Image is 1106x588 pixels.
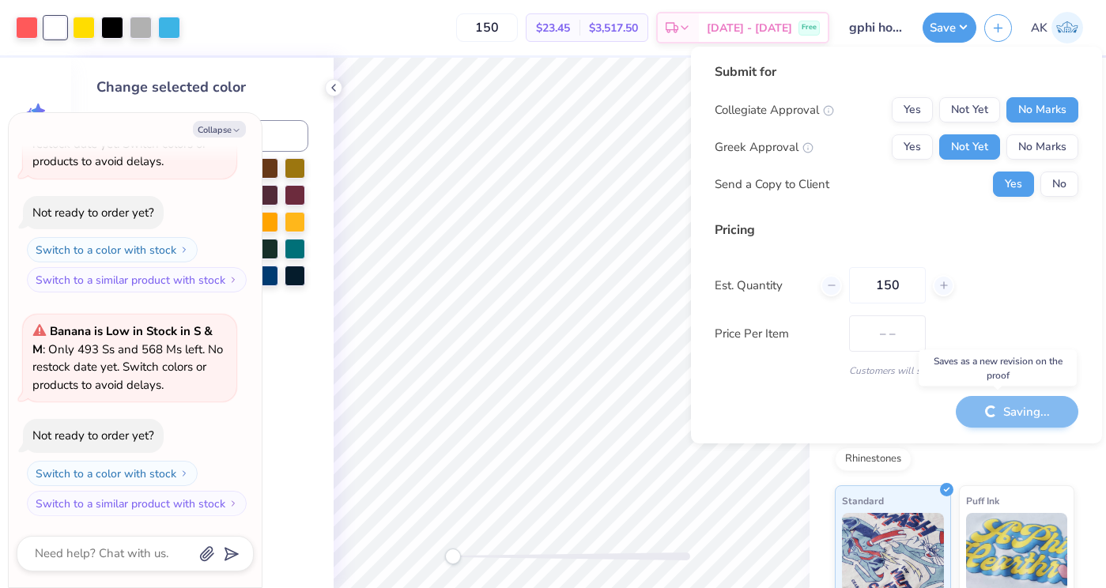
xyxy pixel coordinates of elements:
label: Price Per Item [715,325,837,343]
div: Not ready to order yet? [32,428,154,443]
span: Puff Ink [966,492,999,509]
span: [DATE] - [DATE] [707,20,792,36]
input: – – [456,13,518,42]
span: : Only 493 Ss and 568 Ms left. No restock date yet. Switch colors or products to avoid delays. [32,323,223,393]
img: Switch to a color with stock [179,245,189,254]
span: $23.45 [536,20,570,36]
button: No [1040,171,1078,197]
button: No Marks [1006,134,1078,160]
button: Switch to a color with stock [27,237,198,262]
input: – – [849,267,926,303]
input: Untitled Design [837,12,915,43]
img: Switch to a similar product with stock [228,499,238,508]
div: Rhinestones [835,447,912,471]
div: Change selected color [96,77,308,98]
div: Customers will see this price on HQ. [715,364,1078,378]
div: Send a Copy to Client [715,175,829,194]
div: Pricing [715,220,1078,239]
div: Accessibility label [445,548,461,564]
span: $3,517.50 [589,20,638,36]
button: Collapse [193,121,246,138]
button: Switch to a similar product with stock [27,491,247,516]
button: Yes [892,134,933,160]
div: Saves as a new revision on the proof [919,350,1077,386]
img: Annie Kapple [1051,12,1083,43]
button: Save [923,13,976,43]
img: Switch to a color with stock [179,469,189,478]
strong: Banana is Low in Stock in S & M [32,323,213,357]
span: Free [802,22,817,33]
button: Switch to a color with stock [27,461,198,486]
div: Greek Approval [715,138,813,156]
img: Switch to a similar product with stock [228,275,238,285]
span: AK [1031,19,1047,37]
label: Est. Quantity [715,277,809,295]
div: Not ready to order yet? [32,205,154,220]
button: Yes [993,171,1034,197]
button: Not Yet [939,134,1000,160]
button: Yes [892,97,933,122]
button: Switch to a similar product with stock [27,267,247,292]
a: AK [1024,12,1090,43]
div: Submit for [715,62,1078,81]
button: No Marks [1006,97,1078,122]
div: Collegiate Approval [715,101,834,119]
span: Standard [842,492,884,509]
button: Not Yet [939,97,1000,122]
